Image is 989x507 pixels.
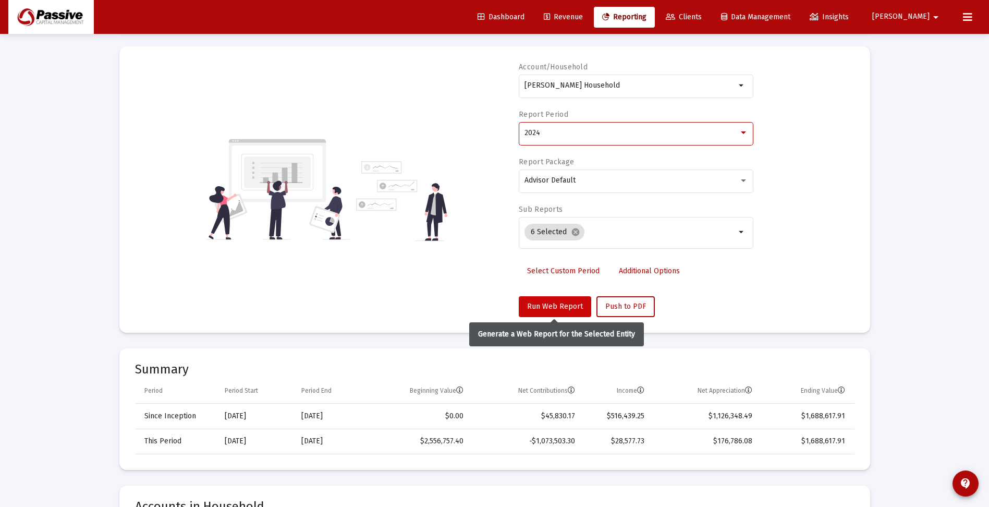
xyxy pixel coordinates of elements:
div: Ending Value [801,387,845,395]
td: $28,577.73 [582,429,652,454]
div: Beginning Value [410,387,463,395]
img: reporting-alt [356,161,447,241]
label: Report Period [519,110,568,119]
td: $2,556,757.40 [367,429,471,454]
td: $1,688,617.91 [760,429,854,454]
img: Dashboard [16,7,86,28]
span: Revenue [544,13,583,21]
div: Net Appreciation [698,387,752,395]
td: Since Inception [135,404,217,429]
td: This Period [135,429,217,454]
a: Clients [657,7,710,28]
mat-icon: arrow_drop_down [930,7,942,28]
td: Column Ending Value [760,379,854,404]
div: Period [144,387,163,395]
span: Reporting [602,13,646,21]
mat-icon: contact_support [959,477,972,490]
img: reporting [206,138,350,241]
label: Sub Reports [519,205,563,214]
mat-chip: 6 Selected [524,224,584,240]
button: Run Web Report [519,296,591,317]
td: $1,688,617.91 [760,404,854,429]
td: $1,126,348.49 [652,404,760,429]
td: $0.00 [367,404,471,429]
td: -$1,073,503.30 [471,429,582,454]
span: Insights [810,13,849,21]
td: Column Period End [294,379,367,404]
div: [DATE] [301,436,359,446]
a: Insights [801,7,857,28]
td: $516,439.25 [582,404,652,429]
mat-icon: arrow_drop_down [736,226,748,238]
a: Reporting [594,7,655,28]
span: Advisor Default [524,176,576,185]
mat-icon: cancel [571,227,580,237]
td: Column Net Appreciation [652,379,760,404]
label: Report Package [519,158,574,166]
td: Column Period [135,379,217,404]
div: Income [617,387,644,395]
a: Data Management [713,7,799,28]
button: Push to PDF [596,296,655,317]
div: Data grid [135,379,854,454]
span: 2024 [524,128,540,137]
span: Run Web Report [527,302,583,311]
div: Net Contributions [518,387,575,395]
div: Period Start [225,387,258,395]
div: [DATE] [301,411,359,421]
div: [DATE] [225,436,287,446]
td: $176,786.08 [652,429,760,454]
span: Clients [666,13,702,21]
span: Select Custom Period [527,267,600,275]
a: Dashboard [469,7,533,28]
mat-icon: arrow_drop_down [736,79,748,92]
td: Column Beginning Value [367,379,471,404]
td: Column Period Start [217,379,294,404]
div: Period End [301,387,332,395]
input: Search or select an account or household [524,81,736,90]
a: Revenue [535,7,591,28]
span: Data Management [721,13,790,21]
td: $45,830.17 [471,404,582,429]
span: Additional Options [619,267,680,275]
td: Column Income [582,379,652,404]
span: [PERSON_NAME] [872,13,930,21]
mat-chip-list: Selection [524,222,736,243]
div: [DATE] [225,411,287,421]
td: Column Net Contributions [471,379,582,404]
label: Account/Household [519,63,588,71]
mat-card-title: Summary [135,364,854,375]
span: Push to PDF [605,302,646,311]
span: Dashboard [478,13,524,21]
button: [PERSON_NAME] [860,6,955,27]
